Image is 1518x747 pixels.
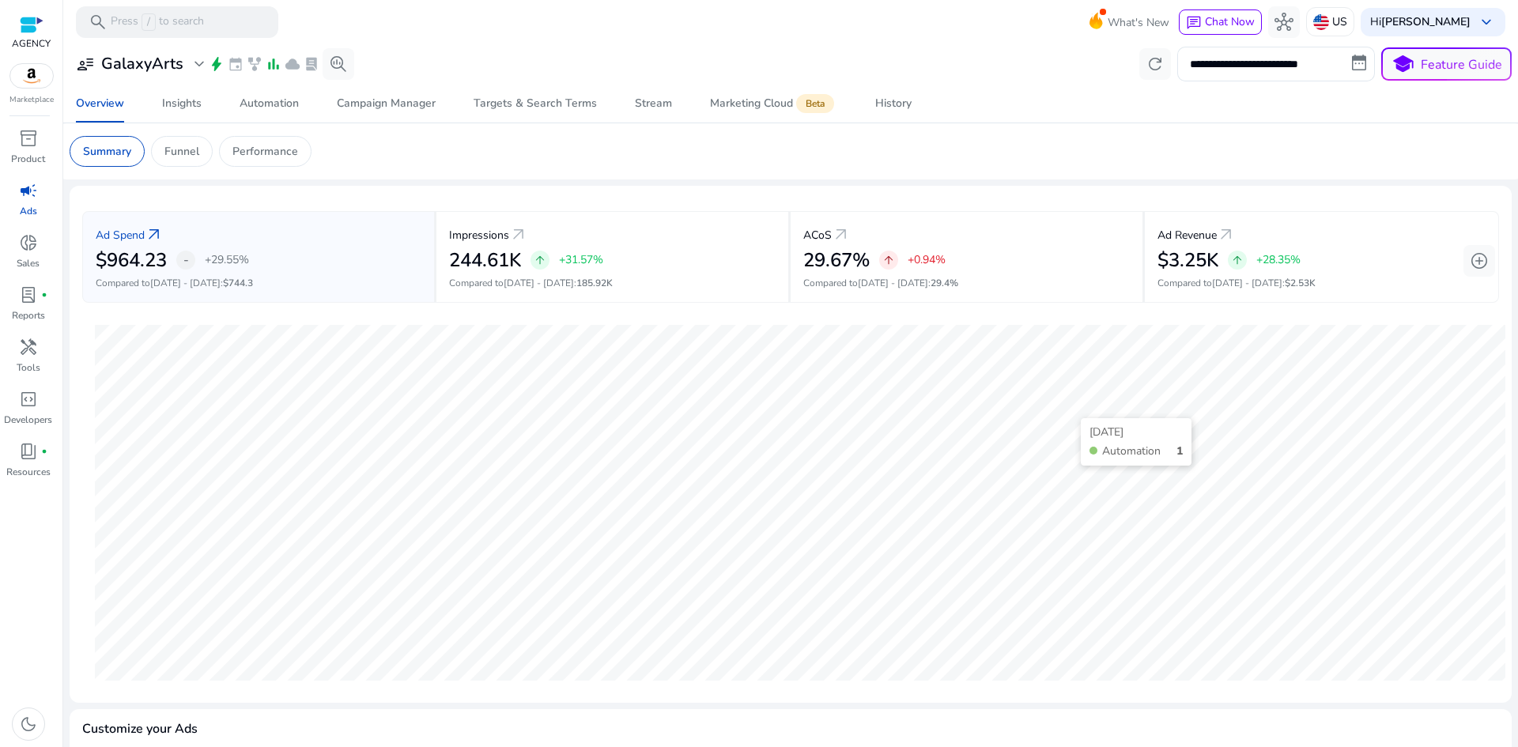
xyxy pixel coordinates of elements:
span: campaign [19,181,38,200]
p: Summary [83,143,131,160]
div: Stream [635,98,672,109]
div: Automation [240,98,299,109]
span: lab_profile [19,285,38,304]
span: search [89,13,108,32]
p: Compared to : [449,276,776,290]
img: amazon.svg [10,64,53,88]
span: inventory_2 [19,129,38,148]
span: 29.4% [931,277,958,289]
span: cloud [285,56,300,72]
p: Funnel [164,143,199,160]
a: arrow_outward [145,225,164,244]
span: [DATE] - [DATE] [150,277,221,289]
p: +31.57% [559,255,603,266]
p: Developers [4,413,52,427]
p: AGENCY [12,36,51,51]
span: handyman [19,338,38,357]
p: Ad Spend [96,227,145,243]
span: school [1391,53,1414,76]
span: chat [1186,15,1202,31]
div: History [875,98,912,109]
span: Beta [796,94,834,113]
span: bolt [209,56,225,72]
p: +29.55% [205,255,249,266]
span: [DATE] - [DATE] [504,277,574,289]
span: Chat Now [1205,14,1255,29]
p: Ads [20,204,37,218]
span: fiber_manual_record [41,292,47,298]
div: Overview [76,98,124,109]
a: arrow_outward [509,225,528,244]
span: What's New [1108,9,1169,36]
p: Sales [17,256,40,270]
span: user_attributes [76,55,95,74]
a: arrow_outward [1217,225,1236,244]
p: Reports [12,308,45,323]
span: keyboard_arrow_down [1477,13,1496,32]
img: us.svg [1313,14,1329,30]
div: Targets & Search Terms [474,98,597,109]
p: +28.35% [1256,255,1301,266]
div: Marketing Cloud [710,97,837,110]
div: Campaign Manager [337,98,436,109]
button: chatChat Now [1179,9,1262,35]
span: $744.3 [223,277,253,289]
span: add_circle [1470,251,1489,270]
span: arrow_upward [1231,254,1244,266]
b: [PERSON_NAME] [1381,14,1471,29]
p: Feature Guide [1421,55,1502,74]
p: ACoS [803,227,832,243]
span: arrow_upward [882,254,895,266]
button: search_insights [323,48,354,80]
button: add_circle [1463,245,1495,277]
p: Tools [17,360,40,375]
span: arrow_upward [534,254,546,266]
span: - [183,251,189,270]
h2: $3.25K [1157,249,1218,272]
span: 185.92K [576,277,613,289]
span: expand_more [190,55,209,74]
span: refresh [1146,55,1165,74]
h2: 29.67% [803,249,870,272]
span: search_insights [329,55,348,74]
button: hub [1268,6,1300,38]
span: $2.53K [1285,277,1316,289]
span: donut_small [19,233,38,252]
button: refresh [1139,48,1171,80]
p: Hi [1370,17,1471,28]
p: Impressions [449,227,509,243]
span: fiber_manual_record [41,448,47,455]
span: / [142,13,156,31]
h3: GalaxyArts [101,55,183,74]
h4: Customize your Ads [82,722,198,737]
span: book_4 [19,442,38,461]
span: lab_profile [304,56,319,72]
p: +0.94% [908,255,946,266]
p: Marketplace [9,94,54,106]
span: family_history [247,56,262,72]
span: dark_mode [19,715,38,734]
p: Compared to : [1157,276,1486,290]
p: Compared to : [96,276,421,290]
h2: 244.61K [449,249,521,272]
p: Press to search [111,13,204,31]
span: code_blocks [19,390,38,409]
button: schoolFeature Guide [1381,47,1512,81]
a: arrow_outward [832,225,851,244]
div: Insights [162,98,202,109]
span: [DATE] - [DATE] [1212,277,1282,289]
p: Performance [232,143,298,160]
h2: $964.23 [96,249,167,272]
p: US [1332,8,1347,36]
span: hub [1274,13,1293,32]
span: [DATE] - [DATE] [858,277,928,289]
p: Ad Revenue [1157,227,1217,243]
p: Product [11,152,45,166]
p: Resources [6,465,51,479]
span: event [228,56,244,72]
span: bar_chart [266,56,281,72]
